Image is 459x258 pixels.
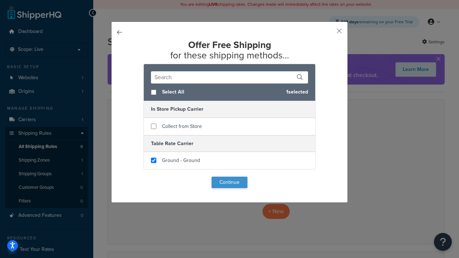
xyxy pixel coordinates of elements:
[162,123,202,130] span: Collect from Store
[188,38,271,52] strong: Offer Free Shipping
[144,101,315,118] h5: In Store Pickup Carrier
[129,40,330,60] h2: for these shipping methods...
[162,87,280,97] span: Select All
[162,157,200,164] span: Ground - Ground
[144,135,315,152] h5: Table Rate Carrier
[212,177,247,188] button: Continue
[151,71,308,83] input: Search
[144,83,315,101] div: 1 selected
